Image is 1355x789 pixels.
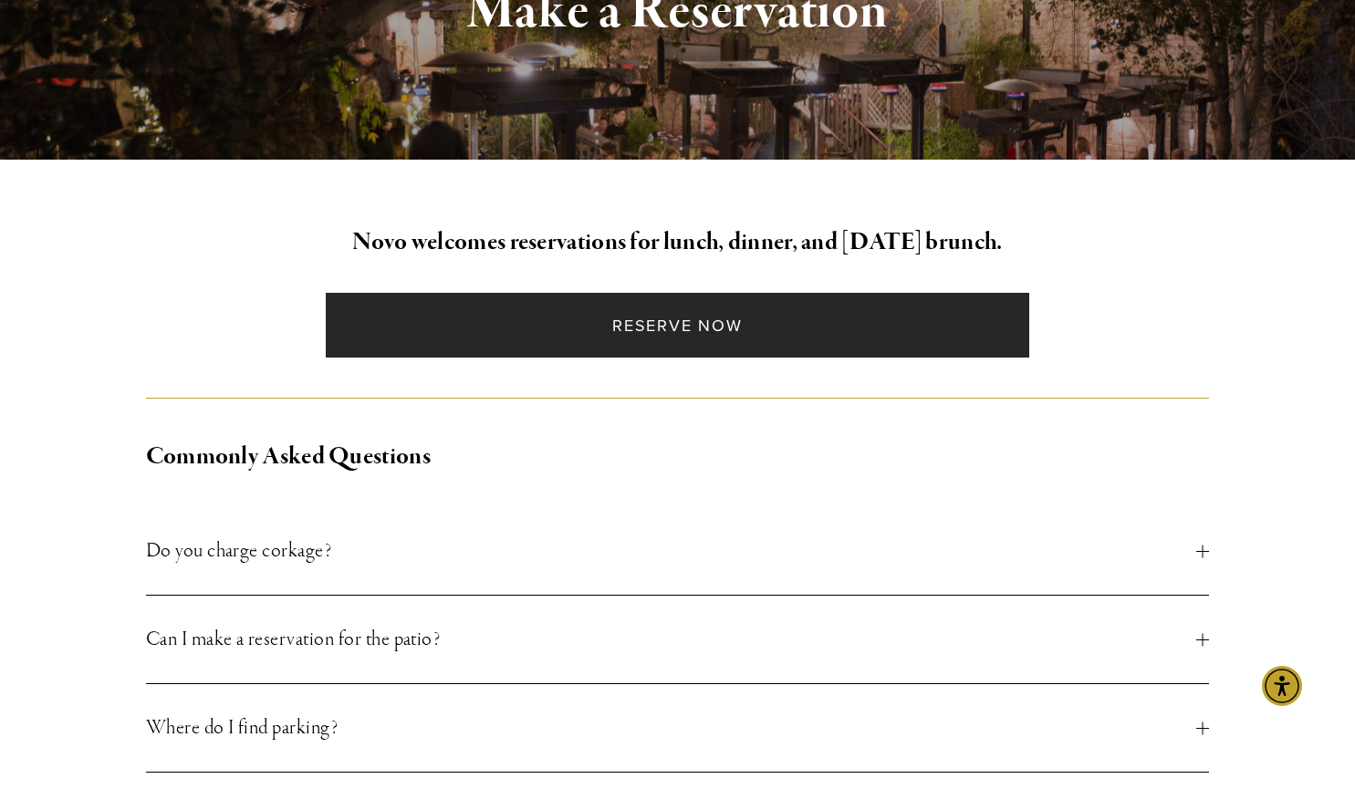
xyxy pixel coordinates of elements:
[326,293,1029,358] a: Reserve Now
[146,684,1210,772] button: Where do I find parking?
[146,535,1197,567] span: Do you charge corkage?
[1262,666,1302,706] div: Accessibility Menu
[146,507,1210,595] button: Do you charge corkage?
[146,223,1210,262] h2: Novo welcomes reservations for lunch, dinner, and [DATE] brunch.
[146,711,1197,744] span: Where do I find parking?
[146,623,1197,656] span: Can I make a reservation for the patio?
[146,438,1210,476] h2: Commonly Asked Questions
[146,596,1210,683] button: Can I make a reservation for the patio?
